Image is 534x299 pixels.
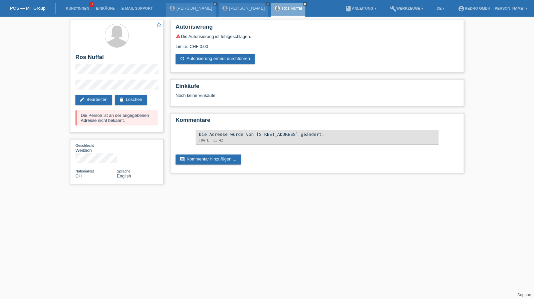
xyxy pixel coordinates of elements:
[177,6,212,11] a: [PERSON_NAME]
[342,6,379,10] a: bookAnleitung ▾
[176,154,241,164] a: commentKommentar hinzufügen ...
[176,34,459,39] div: Die Autorisierung ist fehlgeschlagen.
[303,2,307,6] a: close
[199,132,435,137] div: Die Adresse wurde von [STREET_ADDRESS] geändert.
[115,95,147,105] a: deleteLöschen
[303,2,307,6] i: close
[117,173,131,178] span: English
[75,144,94,148] span: Geschlecht
[266,2,269,6] i: close
[75,169,94,173] span: Nationalität
[345,5,352,12] i: book
[455,6,531,10] a: account_circleRedro GmbH - [PERSON_NAME] ▾
[265,2,270,6] a: close
[79,97,85,102] i: edit
[156,22,162,28] i: star_border
[176,34,181,39] i: warning
[180,56,185,61] i: refresh
[433,6,448,10] a: DE ▾
[10,6,45,11] a: POS — MF Group
[390,5,396,12] i: build
[118,6,156,10] a: E-Mail Support
[229,6,265,11] a: [PERSON_NAME]
[89,2,94,7] span: 3
[176,24,459,34] h2: Autorisierung
[176,39,459,49] div: Limite: CHF 0.00
[458,5,465,12] i: account_circle
[75,143,117,153] div: Weiblich
[199,139,435,142] div: [DATE] 11:42
[117,169,130,173] span: Sprache
[119,97,124,102] i: delete
[156,22,162,29] a: star_border
[92,6,118,10] a: Einkäufe
[386,6,427,10] a: buildWerkzeuge ▾
[75,54,158,64] h2: Ros Nuffal
[213,2,218,6] a: close
[176,54,255,64] a: refreshAutorisierung erneut durchführen
[517,293,531,297] a: Support
[75,95,112,105] a: editBearbeiten
[75,110,158,126] div: Die Person ist an der angegebenen Adresse nicht bekannt.
[176,93,459,103] div: Noch keine Einkäufe
[62,6,92,10] a: Kund*innen
[282,6,302,11] a: Ros Nuffal
[176,83,459,93] h2: Einkäufe
[75,173,82,178] span: Schweiz
[176,117,459,127] h2: Kommentare
[180,156,185,162] i: comment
